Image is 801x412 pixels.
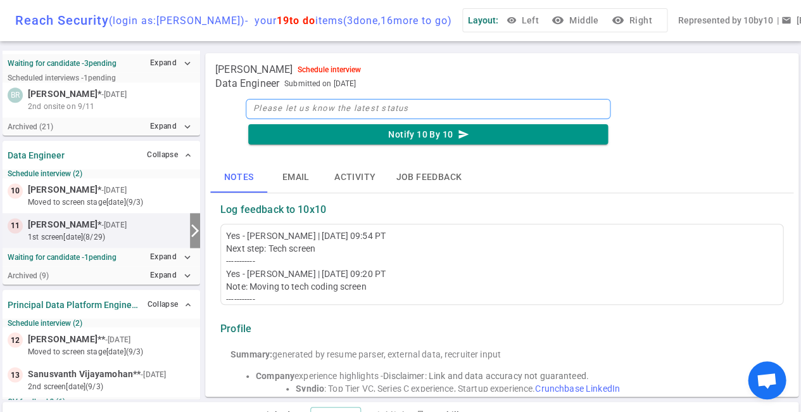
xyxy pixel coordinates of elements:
div: 10 [8,183,23,198]
span: [PERSON_NAME] [215,63,293,76]
i: expand_more [182,252,193,263]
strong: Profile [220,323,251,335]
div: Yes - [PERSON_NAME] | [DATE] 09:54 PT Next step: Tech screen ----------- Yes - [PERSON_NAME] | [D... [226,229,778,318]
button: Collapse [144,295,195,313]
span: expand_less [183,299,193,309]
span: Data Engineer [215,77,279,90]
button: visibilityRight [609,9,657,32]
button: Notify 10 By 10send [248,124,608,145]
div: basic tabs example [210,162,793,193]
span: (login as: [PERSON_NAME] ) [109,15,245,27]
small: Scheduled interviews - 1 pending [8,74,116,82]
strong: Data Engineer [8,150,65,160]
button: Job feedback [386,162,472,193]
strong: Syndio [296,383,324,394]
small: moved to Screen stage [DATE] (9/3) [28,196,195,208]
a: LinkedIn [586,383,620,394]
i: expand_more [182,58,193,69]
span: [PERSON_NAME] [28,183,98,196]
div: BR [8,87,23,103]
div: generated by resume parser, external data, recruiter input [230,348,773,361]
span: - your items ( 3 done, 16 more to go) [245,15,452,27]
div: 11 [8,218,23,233]
button: Email [267,162,324,193]
span: [PERSON_NAME] [28,87,98,101]
span: Layout: [468,15,498,25]
strong: Waiting for candidate - 3 pending [8,59,117,68]
span: visibility [506,15,516,25]
small: - [DATE] [101,184,127,196]
strong: Log feedback to 10x10 [220,203,326,216]
button: Left [503,9,544,32]
i: expand_more [182,270,193,281]
strong: Waiting for candidate - 1 pending [8,253,117,262]
i: visibility [611,14,624,27]
span: 19 to do [277,15,315,27]
small: Archived ( 9 ) [8,271,49,280]
li: experience highlights - [256,370,773,382]
span: [PERSON_NAME] [28,332,98,345]
i: visibility [552,14,564,27]
span: [PERSON_NAME] [28,218,98,231]
i: arrow_forward_ios [187,223,203,238]
button: Collapse [144,146,195,164]
small: - [DATE] [101,219,127,231]
div: 13 [8,367,23,382]
div: Open chat [748,361,786,399]
i: send [458,129,469,140]
span: 2nd onsite on 9/11 [28,101,94,112]
small: 1st Screen [DATE] (8/29) [28,231,185,243]
i: expand_more [182,121,193,132]
span: email [781,15,791,25]
button: visibilityMiddle [549,9,603,32]
div: Schedule interview [298,65,361,74]
small: Schedule interview (2) [8,318,195,327]
button: Notes [210,162,267,193]
a: Crunchbase [535,383,583,394]
small: Schedule interview (2) [8,169,195,178]
strong: Company [256,371,294,381]
strong: Summary: [230,349,272,359]
small: CV feedback? (6) [8,397,195,406]
li: : Top Tier VC, Series C experience, Startup experience. [296,382,773,395]
small: - [DATE] [101,89,127,100]
div: Reach Security [15,13,452,28]
small: - [DATE] [141,368,166,380]
button: Expandexpand_more [147,248,195,266]
strong: Principal Data Platform Engineer [8,299,139,309]
span: Submitted on [DATE] [284,77,356,90]
button: Expandexpand_more [147,54,195,72]
small: 2nd Screen [DATE] (9/3) [28,380,195,392]
small: - [DATE] [105,333,130,345]
button: Activity [324,162,386,193]
div: 12 [8,332,23,347]
span: expand_less [183,150,193,160]
small: moved to Screen stage [DATE] (9/3) [28,345,195,357]
button: Expandexpand_more [147,117,195,136]
small: Archived ( 21 ) [8,122,53,131]
span: Sanusvanth Vijayamohan [28,367,133,380]
span: Disclaimer: Link and data accuracy not guaranteed. [383,371,589,381]
button: Expandexpand_more [147,266,195,285]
